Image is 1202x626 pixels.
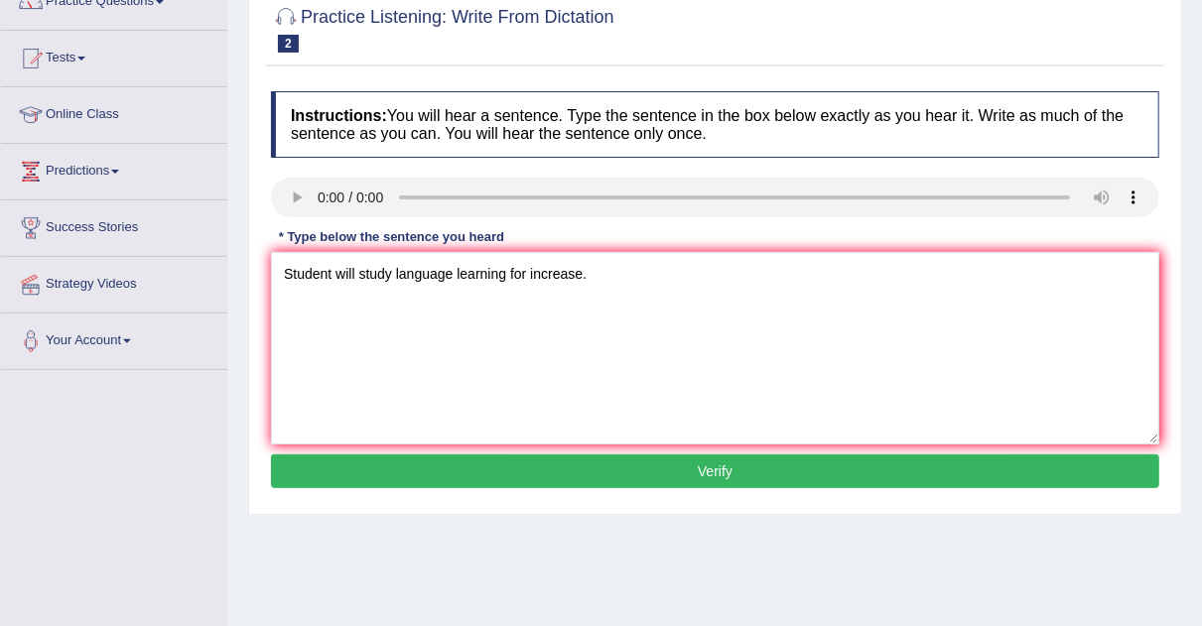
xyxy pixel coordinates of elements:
[1,31,227,80] a: Tests
[1,87,227,137] a: Online Class
[1,257,227,307] a: Strategy Videos
[271,3,614,53] h2: Practice Listening: Write From Dictation
[1,313,227,363] a: Your Account
[291,107,387,124] b: Instructions:
[1,144,227,193] a: Predictions
[278,35,299,53] span: 2
[271,454,1159,488] button: Verify
[271,91,1159,158] h4: You will hear a sentence. Type the sentence in the box below exactly as you hear it. Write as muc...
[271,227,512,246] div: * Type below the sentence you heard
[1,200,227,250] a: Success Stories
